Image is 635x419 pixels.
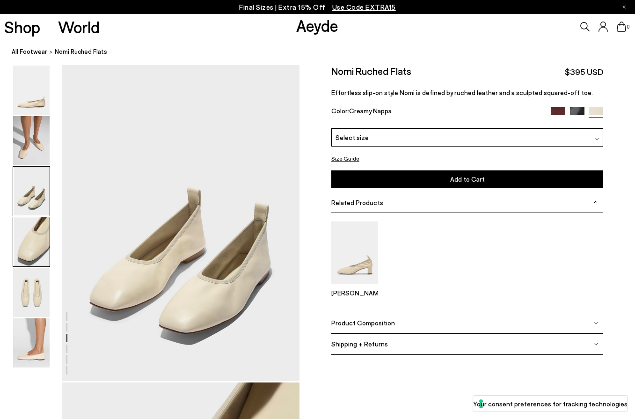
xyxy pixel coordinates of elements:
[331,88,603,96] p: Effortless slip-on style Nomi is defined by ruched leather and a sculpted squared-off toe.
[239,1,396,13] p: Final Sizes | Extra 15% Off
[13,66,50,115] img: Nomi Ruched Flats - Image 1
[331,170,603,188] button: Add to Cart
[473,396,628,412] button: Your consent preferences for tracking technologies
[13,167,50,216] img: Nomi Ruched Flats - Image 3
[331,107,542,118] div: Color:
[331,221,378,283] img: Narissa Ruched Pumps
[331,289,378,297] p: [PERSON_NAME]
[13,268,50,317] img: Nomi Ruched Flats - Image 5
[565,66,603,78] span: $395 USD
[349,107,392,115] span: Creamy Nappa
[331,340,388,348] span: Shipping + Returns
[593,200,598,205] img: svg%3E
[617,22,626,32] a: 0
[12,39,635,65] nav: breadcrumb
[593,321,598,325] img: svg%3E
[450,175,485,183] span: Add to Cart
[4,19,40,35] a: Shop
[332,3,396,11] span: Navigate to /collections/ss25-final-sizes
[331,198,383,206] span: Related Products
[331,153,359,164] button: Size Guide
[55,47,107,57] span: Nomi Ruched Flats
[12,47,47,57] a: All Footwear
[296,15,338,35] a: Aeyde
[13,217,50,266] img: Nomi Ruched Flats - Image 4
[336,132,369,142] span: Select size
[13,116,50,165] img: Nomi Ruched Flats - Image 2
[626,24,631,29] span: 0
[331,277,378,297] a: Narissa Ruched Pumps [PERSON_NAME]
[593,342,598,346] img: svg%3E
[331,65,411,77] h2: Nomi Ruched Flats
[331,319,395,327] span: Product Composition
[58,19,100,35] a: World
[473,399,628,409] label: Your consent preferences for tracking technologies
[594,137,599,141] img: svg%3E
[13,318,50,368] img: Nomi Ruched Flats - Image 6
